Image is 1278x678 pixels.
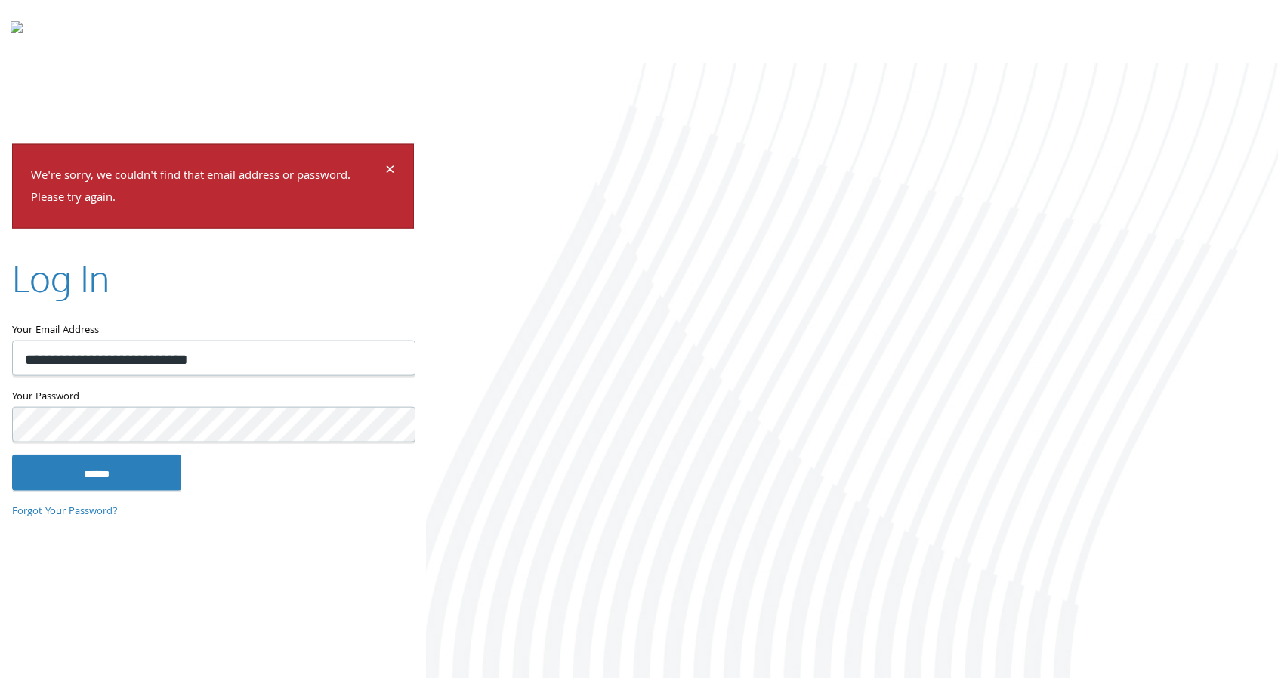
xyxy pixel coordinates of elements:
p: We're sorry, we couldn't find that email address or password. Please try again. [31,166,383,210]
label: Your Password [12,387,414,406]
img: todyl-logo-dark.svg [11,16,23,46]
h2: Log In [12,252,110,303]
span: × [385,157,395,186]
a: Forgot Your Password? [12,504,118,520]
button: Dismiss alert [385,163,395,181]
